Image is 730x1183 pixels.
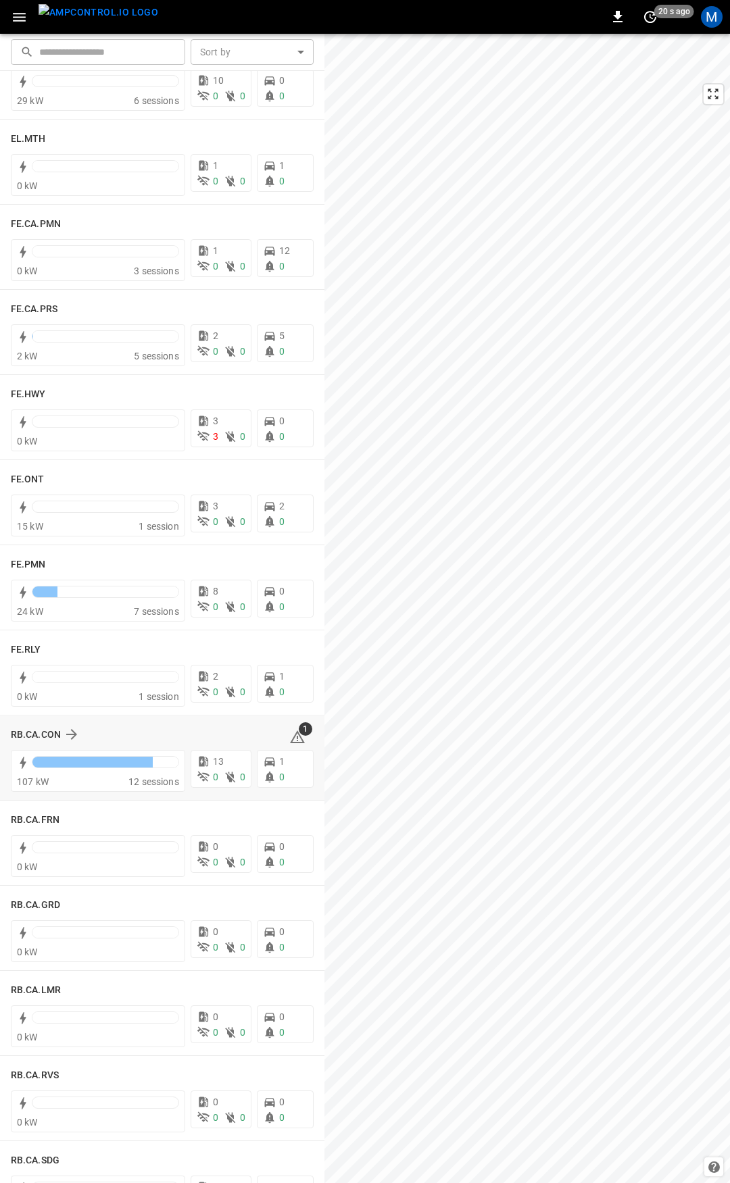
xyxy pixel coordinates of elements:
[279,857,285,867] span: 0
[240,772,245,782] span: 0
[11,387,46,402] h6: FE.HWY
[279,245,290,256] span: 12
[213,601,218,612] span: 0
[279,1027,285,1038] span: 0
[139,521,178,532] span: 1 session
[279,516,285,527] span: 0
[213,501,218,511] span: 3
[213,75,224,86] span: 10
[213,346,218,357] span: 0
[213,671,218,682] span: 2
[240,176,245,186] span: 0
[654,5,694,18] span: 20 s ago
[279,686,285,697] span: 0
[11,728,61,742] h6: RB.CA.CON
[324,34,730,1183] canvas: Map
[279,586,285,597] span: 0
[213,176,218,186] span: 0
[279,75,285,86] span: 0
[213,942,218,953] span: 0
[11,643,41,657] h6: FE.RLY
[17,776,49,787] span: 107 kW
[139,691,178,702] span: 1 session
[17,266,38,276] span: 0 kW
[213,686,218,697] span: 0
[279,416,285,426] span: 0
[240,346,245,357] span: 0
[279,176,285,186] span: 0
[17,436,38,447] span: 0 kW
[240,261,245,272] span: 0
[17,1117,38,1128] span: 0 kW
[213,841,218,852] span: 0
[279,91,285,101] span: 0
[213,1112,218,1123] span: 0
[128,776,179,787] span: 12 sessions
[213,516,218,527] span: 0
[279,160,285,171] span: 1
[213,431,218,442] span: 3
[279,601,285,612] span: 0
[279,841,285,852] span: 0
[11,302,57,317] h6: FE.CA.PRS
[11,813,59,828] h6: RB.CA.FRN
[11,983,61,998] h6: RB.CA.LMR
[17,521,43,532] span: 15 kW
[213,261,218,272] span: 0
[701,6,723,28] div: profile-icon
[240,1112,245,1123] span: 0
[11,217,61,232] h6: FE.CA.PMN
[11,132,46,147] h6: EL.MTH
[134,351,179,361] span: 5 sessions
[240,942,245,953] span: 0
[11,1068,59,1083] h6: RB.CA.RVS
[279,772,285,782] span: 0
[213,1097,218,1107] span: 0
[213,1011,218,1022] span: 0
[17,861,38,872] span: 0 kW
[213,756,224,767] span: 13
[240,857,245,867] span: 0
[240,91,245,101] span: 0
[279,261,285,272] span: 0
[213,586,218,597] span: 8
[279,942,285,953] span: 0
[279,756,285,767] span: 1
[213,857,218,867] span: 0
[134,266,179,276] span: 3 sessions
[279,346,285,357] span: 0
[213,91,218,101] span: 0
[11,472,45,487] h6: FE.ONT
[213,926,218,937] span: 0
[11,557,46,572] h6: FE.PMN
[17,180,38,191] span: 0 kW
[279,671,285,682] span: 1
[17,351,38,361] span: 2 kW
[279,431,285,442] span: 0
[17,606,43,617] span: 24 kW
[279,501,285,511] span: 2
[17,95,43,106] span: 29 kW
[39,4,158,21] img: ampcontrol.io logo
[213,772,218,782] span: 0
[134,606,179,617] span: 7 sessions
[240,516,245,527] span: 0
[17,1032,38,1042] span: 0 kW
[299,722,312,736] span: 1
[134,95,179,106] span: 6 sessions
[240,601,245,612] span: 0
[11,898,60,913] h6: RB.CA.GRD
[279,1011,285,1022] span: 0
[240,686,245,697] span: 0
[213,1027,218,1038] span: 0
[279,330,285,341] span: 5
[279,1097,285,1107] span: 0
[213,245,218,256] span: 1
[17,691,38,702] span: 0 kW
[213,160,218,171] span: 1
[11,1153,59,1168] h6: RB.CA.SDG
[17,947,38,957] span: 0 kW
[279,926,285,937] span: 0
[213,330,218,341] span: 2
[240,1027,245,1038] span: 0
